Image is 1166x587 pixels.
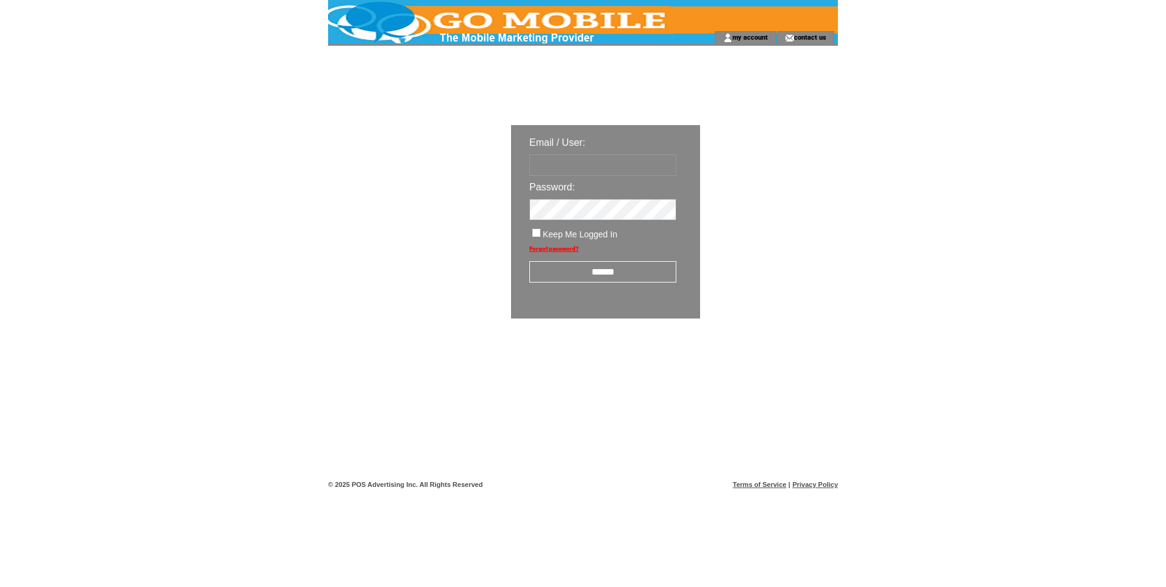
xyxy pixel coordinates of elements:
img: account_icon.gif [723,33,732,43]
a: Forgot password? [529,245,579,252]
span: Keep Me Logged In [543,229,617,239]
a: Terms of Service [733,481,787,488]
span: Password: [529,182,575,192]
span: Email / User: [529,137,585,148]
span: | [789,481,790,488]
a: contact us [794,33,826,41]
img: contact_us_icon.gif [785,33,794,43]
span: © 2025 POS Advertising Inc. All Rights Reserved [328,481,483,488]
a: my account [732,33,768,41]
img: transparent.png [735,349,796,364]
a: Privacy Policy [792,481,838,488]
